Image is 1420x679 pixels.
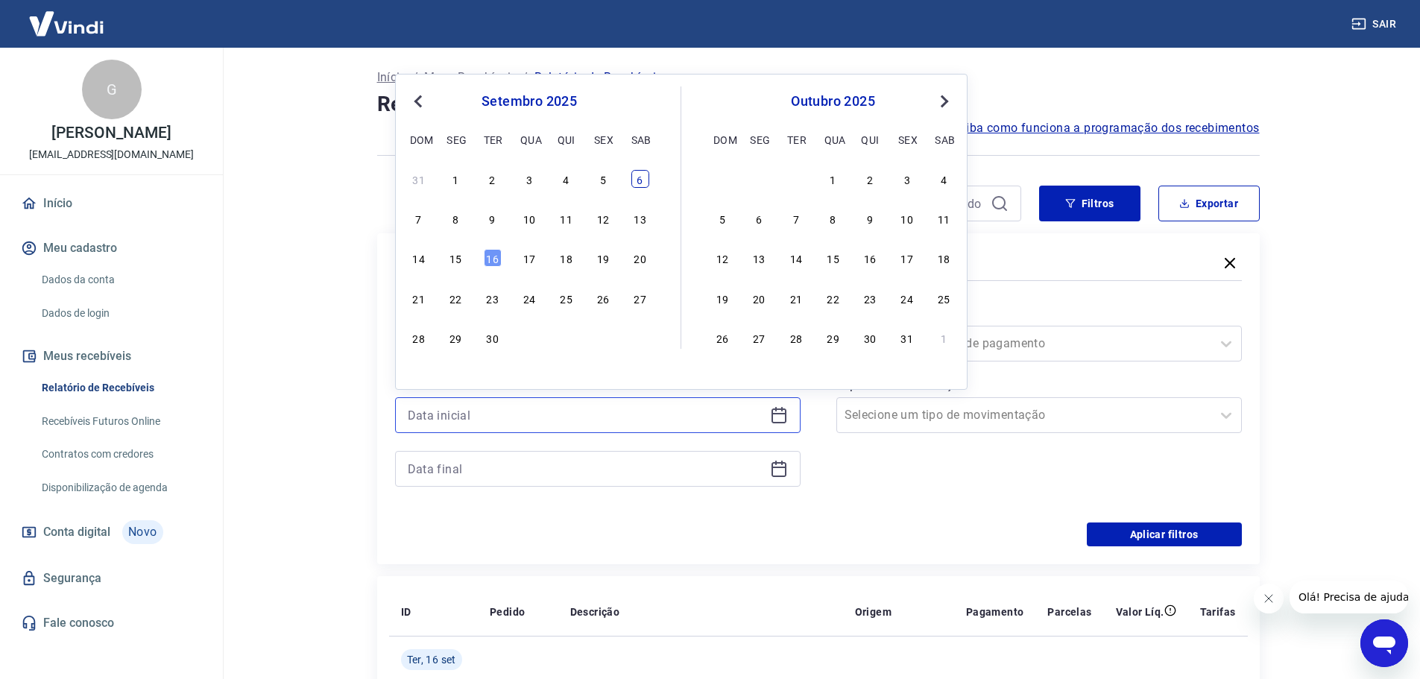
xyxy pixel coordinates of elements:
[594,209,612,227] div: Choose sexta-feira, 12 de setembro de 2025
[1348,10,1402,38] button: Sair
[861,289,879,307] div: Choose quinta-feira, 23 de outubro de 2025
[520,170,538,188] div: Choose quarta-feira, 3 de setembro de 2025
[898,209,916,227] div: Choose sexta-feira, 10 de outubro de 2025
[935,329,953,347] div: Choose sábado, 1 de novembro de 2025
[9,10,125,22] span: Olá! Precisa de ajuda?
[446,209,464,227] div: Choose segunda-feira, 8 de setembro de 2025
[594,249,612,267] div: Choose sexta-feira, 19 de setembro de 2025
[570,604,620,619] p: Descrição
[935,170,953,188] div: Choose sábado, 4 de outubro de 2025
[824,209,842,227] div: Choose quarta-feira, 8 de outubro de 2025
[410,130,428,148] div: dom
[1039,186,1140,221] button: Filtros
[787,289,805,307] div: Choose terça-feira, 21 de outubro de 2025
[594,170,612,188] div: Choose sexta-feira, 5 de setembro de 2025
[18,340,205,373] button: Meus recebíveis
[861,329,879,347] div: Choose quinta-feira, 30 de outubro de 2025
[952,119,1260,137] a: Saiba como funciona a programação dos recebimentos
[520,209,538,227] div: Choose quarta-feira, 10 de setembro de 2025
[18,607,205,639] a: Fale conosco
[410,329,428,347] div: Choose domingo, 28 de setembro de 2025
[484,209,502,227] div: Choose terça-feira, 9 de setembro de 2025
[824,170,842,188] div: Choose quarta-feira, 1 de outubro de 2025
[122,520,163,544] span: Novo
[787,130,805,148] div: ter
[713,249,731,267] div: Choose domingo, 12 de outubro de 2025
[861,249,879,267] div: Choose quinta-feira, 16 de outubro de 2025
[839,376,1239,394] label: Tipo de Movimentação
[631,329,649,347] div: Choose sábado, 4 de outubro de 2025
[824,130,842,148] div: qua
[750,209,768,227] div: Choose segunda-feira, 6 de outubro de 2025
[898,130,916,148] div: sex
[594,329,612,347] div: Choose sexta-feira, 3 de outubro de 2025
[377,89,1260,119] h4: Relatório de Recebíveis
[631,130,649,148] div: sab
[1047,604,1091,619] p: Parcelas
[410,170,428,188] div: Choose domingo, 31 de agosto de 2025
[935,209,953,227] div: Choose sábado, 11 de outubro de 2025
[594,130,612,148] div: sex
[855,604,892,619] p: Origem
[935,130,953,148] div: sab
[713,329,731,347] div: Choose domingo, 26 de outubro de 2025
[631,170,649,188] div: Choose sábado, 6 de setembro de 2025
[408,404,764,426] input: Data inicial
[750,329,768,347] div: Choose segunda-feira, 27 de outubro de 2025
[711,92,955,110] div: outubro 2025
[18,514,205,550] a: Conta digitalNovo
[401,604,411,619] p: ID
[490,604,525,619] p: Pedido
[36,265,205,295] a: Dados da conta
[82,60,142,119] div: G
[484,249,502,267] div: Choose terça-feira, 16 de setembro de 2025
[1158,186,1260,221] button: Exportar
[520,130,538,148] div: qua
[750,130,768,148] div: seg
[410,209,428,227] div: Choose domingo, 7 de setembro de 2025
[839,305,1239,323] label: Forma de Pagamento
[36,406,205,437] a: Recebíveis Futuros Online
[824,329,842,347] div: Choose quarta-feira, 29 de outubro de 2025
[29,147,194,162] p: [EMAIL_ADDRESS][DOMAIN_NAME]
[711,168,955,348] div: month 2025-10
[898,249,916,267] div: Choose sexta-feira, 17 de outubro de 2025
[18,232,205,265] button: Meu cadastro
[1116,604,1164,619] p: Valor Líq.
[787,329,805,347] div: Choose terça-feira, 28 de outubro de 2025
[18,1,115,46] img: Vindi
[377,69,407,86] p: Início
[787,249,805,267] div: Choose terça-feira, 14 de outubro de 2025
[861,170,879,188] div: Choose quinta-feira, 2 de outubro de 2025
[408,458,764,480] input: Data final
[558,209,575,227] div: Choose quinta-feira, 11 de setembro de 2025
[51,125,171,141] p: [PERSON_NAME]
[446,170,464,188] div: Choose segunda-feira, 1 de setembro de 2025
[413,69,418,86] p: /
[713,130,731,148] div: dom
[558,289,575,307] div: Choose quinta-feira, 25 de setembro de 2025
[713,289,731,307] div: Choose domingo, 19 de outubro de 2025
[36,439,205,470] a: Contratos com credores
[424,69,517,86] a: Meus Recebíveis
[410,249,428,267] div: Choose domingo, 14 de setembro de 2025
[407,652,456,667] span: Ter, 16 set
[484,289,502,307] div: Choose terça-feira, 23 de setembro de 2025
[1254,584,1284,613] iframe: Fechar mensagem
[558,249,575,267] div: Choose quinta-feira, 18 de setembro de 2025
[446,289,464,307] div: Choose segunda-feira, 22 de setembro de 2025
[898,329,916,347] div: Choose sexta-feira, 31 de outubro de 2025
[558,329,575,347] div: Choose quinta-feira, 2 de outubro de 2025
[36,373,205,403] a: Relatório de Recebíveis
[408,92,651,110] div: setembro 2025
[1360,619,1408,667] iframe: Botão para abrir a janela de mensagens
[446,130,464,148] div: seg
[750,289,768,307] div: Choose segunda-feira, 20 de outubro de 2025
[446,329,464,347] div: Choose segunda-feira, 29 de setembro de 2025
[713,170,731,188] div: Choose domingo, 28 de setembro de 2025
[935,289,953,307] div: Choose sábado, 25 de outubro de 2025
[446,249,464,267] div: Choose segunda-feira, 15 de setembro de 2025
[409,92,427,110] button: Previous Month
